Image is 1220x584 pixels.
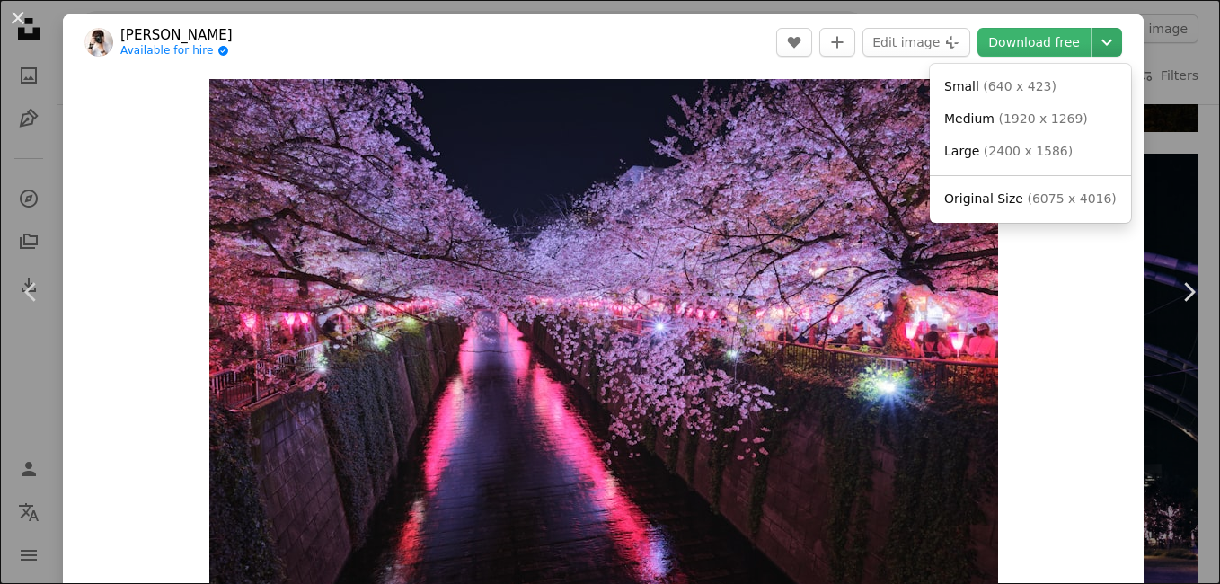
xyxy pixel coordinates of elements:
span: Large [944,144,979,158]
span: Medium [944,111,995,126]
span: Small [944,79,979,93]
span: ( 1920 x 1269 ) [998,111,1087,126]
span: ( 2400 x 1586 ) [984,144,1073,158]
span: ( 640 x 423 ) [983,79,1056,93]
button: Choose download size [1092,28,1122,57]
span: Original Size [944,191,1023,206]
div: Choose download size [930,64,1131,223]
span: ( 6075 x 4016 ) [1027,191,1116,206]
